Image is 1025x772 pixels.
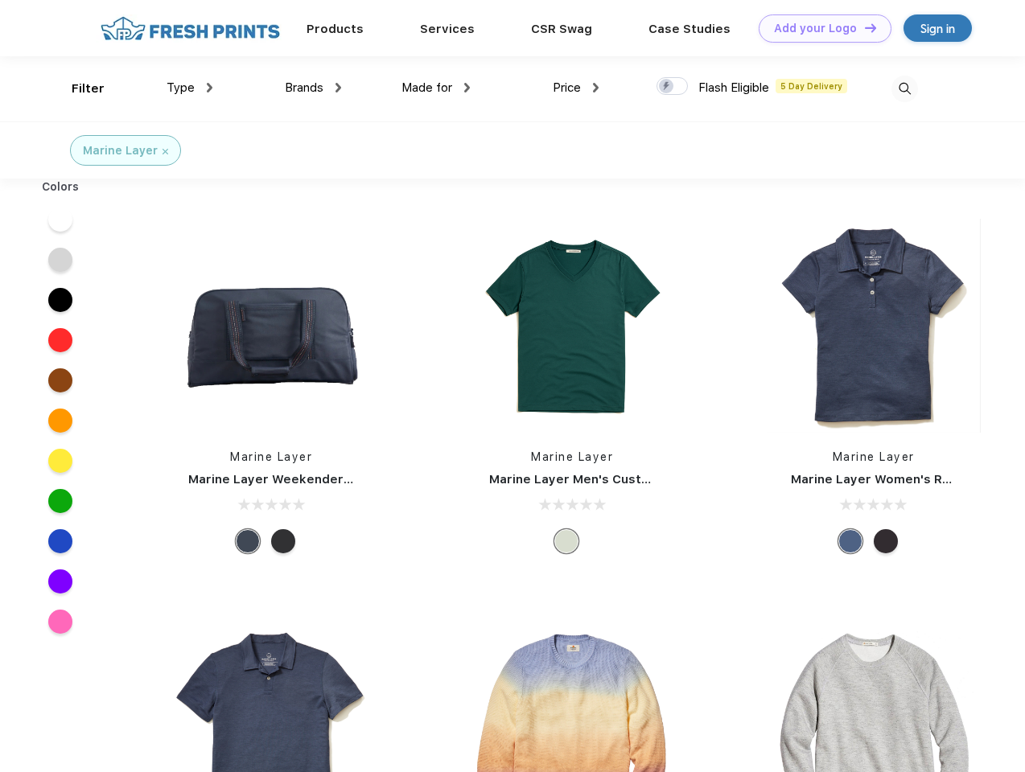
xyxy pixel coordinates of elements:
a: Marine Layer Weekender Bag [188,472,370,487]
div: Filter [72,80,105,98]
img: dropdown.png [335,83,341,92]
div: Phantom [271,529,295,553]
img: func=resize&h=266 [465,219,679,433]
img: dropdown.png [207,83,212,92]
div: Any Color [554,529,578,553]
a: Marine Layer [833,450,915,463]
span: Made for [401,80,452,95]
div: Navy [236,529,260,553]
img: dropdown.png [464,83,470,92]
span: Brands [285,80,323,95]
img: dropdown.png [593,83,599,92]
span: Flash Eligible [698,80,769,95]
span: 5 Day Delivery [776,79,847,93]
a: CSR Swag [531,22,592,36]
div: Marine Layer [83,142,158,159]
img: DT [865,23,876,32]
div: Add your Logo [774,22,857,35]
div: Sign in [920,19,955,38]
a: Products [307,22,364,36]
img: func=resize&h=266 [767,219,981,433]
div: Navy [838,529,862,553]
a: Marine Layer [531,450,613,463]
span: Type [167,80,195,95]
a: Sign in [904,14,972,42]
a: Marine Layer [230,450,312,463]
img: desktop_search.svg [891,76,918,102]
img: func=resize&h=266 [164,219,378,433]
img: fo%20logo%202.webp [96,14,285,43]
a: Marine Layer Men's Custom Dyed Signature V-Neck [489,472,808,487]
div: Colors [30,179,92,195]
a: Services [420,22,475,36]
img: filter_cancel.svg [163,149,168,154]
div: Black [874,529,898,553]
span: Price [553,80,581,95]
